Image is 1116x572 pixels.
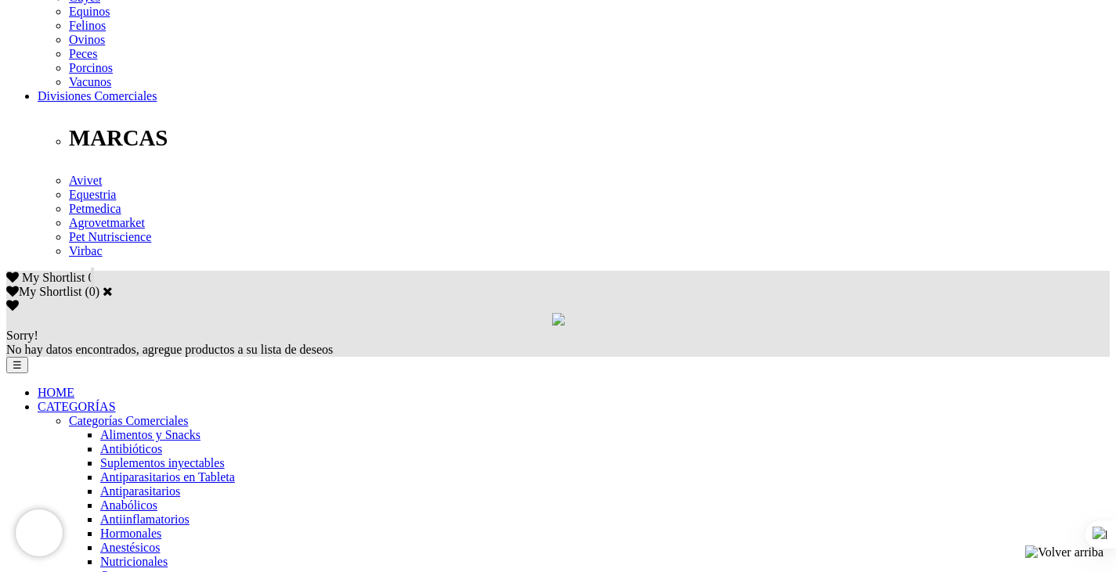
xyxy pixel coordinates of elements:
a: CATEGORÍAS [38,400,116,413]
a: Petmedica [69,202,121,215]
a: Anestésicos [100,541,160,554]
label: 0 [89,285,96,298]
a: Antiparasitarios [100,484,180,498]
a: Pet Nutriscience [69,230,151,243]
a: Categorías Comerciales [69,414,188,427]
a: Equestria [69,188,116,201]
a: Ovinos [69,33,105,46]
a: Hormonales [100,527,161,540]
img: Volver arriba [1025,545,1103,559]
a: Equinos [69,5,110,18]
a: Porcinos [69,61,113,74]
a: Peces [69,47,97,60]
span: My Shortlist [22,271,85,284]
a: Felinos [69,19,106,32]
a: Virbac [69,244,103,257]
p: MARCAS [69,125,1110,151]
iframe: Brevo live chat [16,509,63,556]
img: loading.gif [552,313,565,326]
button: ☰ [6,357,28,373]
a: Divisiones Comerciales [38,89,157,103]
a: Anabólicos [100,498,157,512]
a: HOME [38,386,74,399]
a: Alimentos y Snacks [100,428,200,441]
span: Sorry! [6,329,38,342]
div: No hay datos encontrados, agregue productos a su lista de deseos [6,329,1110,357]
label: My Shortlist [6,285,81,298]
span: 0 [88,271,94,284]
a: Vacunos [69,75,111,88]
a: Agrovetmarket [69,216,145,229]
a: Antiinflamatorios [100,513,190,526]
a: Antibióticos [100,442,162,455]
a: Antiparasitarios en Tableta [100,470,235,484]
a: Suplementos inyectables [100,456,225,469]
a: Cerrar [103,285,113,297]
span: ( ) [85,285,99,298]
a: Nutricionales [100,555,168,568]
a: Avivet [69,174,102,187]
